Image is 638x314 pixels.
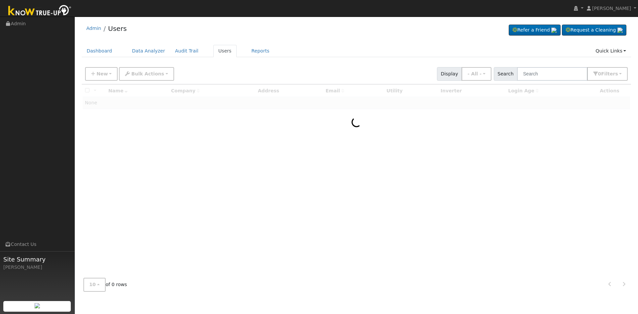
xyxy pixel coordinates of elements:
[35,303,40,308] img: retrieve
[131,71,164,76] span: Bulk Actions
[5,4,75,19] img: Know True-Up
[509,25,561,36] a: Refer a Friend
[82,45,117,57] a: Dashboard
[83,278,106,291] button: 10
[119,67,174,81] button: Bulk Actions
[3,264,71,271] div: [PERSON_NAME]
[587,67,628,81] button: 0Filters
[89,282,96,287] span: 10
[617,28,623,33] img: retrieve
[96,71,108,76] span: New
[83,278,127,291] span: of 0 rows
[494,67,517,81] span: Search
[590,45,631,57] a: Quick Links
[127,45,170,57] a: Data Analyzer
[85,67,118,81] button: New
[437,67,462,81] span: Display
[462,67,491,81] button: - All -
[615,71,618,76] span: s
[592,6,631,11] span: [PERSON_NAME]
[170,45,203,57] a: Audit Trail
[551,28,557,33] img: retrieve
[247,45,274,57] a: Reports
[108,25,127,33] a: Users
[3,255,71,264] span: Site Summary
[517,67,587,81] input: Search
[601,71,618,76] span: Filter
[562,25,626,36] a: Request a Cleaning
[213,45,237,57] a: Users
[86,26,101,31] a: Admin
